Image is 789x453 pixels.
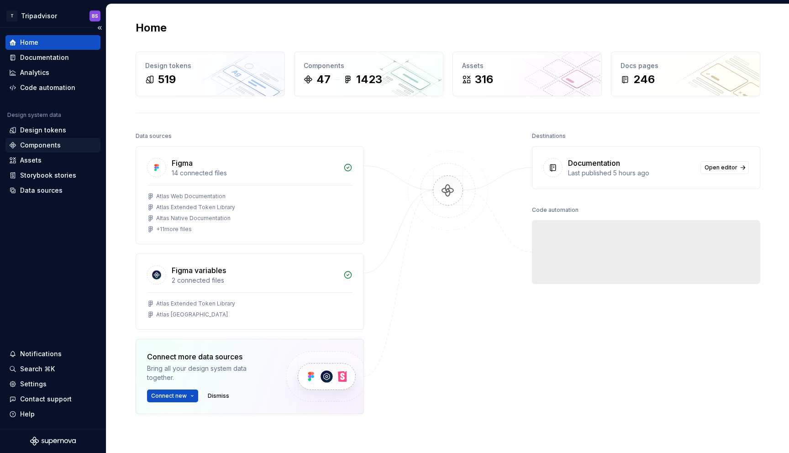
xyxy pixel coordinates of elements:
[172,276,338,285] div: 2 connected files
[20,38,38,47] div: Home
[452,52,602,96] a: Assets316
[20,83,75,92] div: Code automation
[5,80,100,95] a: Code automation
[568,158,620,169] div: Documentation
[568,169,695,178] div: Last published 5 hours ago
[20,364,55,374] div: Search ⌘K
[5,123,100,137] a: Design tokens
[705,164,737,171] span: Open editor
[5,65,100,80] a: Analytics
[5,377,100,391] a: Settings
[156,300,235,307] div: Atlas Extended Token Library
[147,351,270,362] div: Connect more data sources
[156,193,226,200] div: Atlas Web Documentation
[20,126,66,135] div: Design tokens
[5,347,100,361] button: Notifications
[20,171,76,180] div: Storybook stories
[304,61,434,70] div: Components
[5,183,100,198] a: Data sources
[147,364,270,382] div: Bring all your design system data together.
[462,61,592,70] div: Assets
[356,72,382,87] div: 1423
[172,158,193,169] div: Figma
[156,204,235,211] div: Atlas Extended Token Library
[475,72,493,87] div: 316
[611,52,760,96] a: Docs pages246
[20,53,69,62] div: Documentation
[172,265,226,276] div: Figma variables
[5,168,100,183] a: Storybook stories
[30,437,76,446] svg: Supernova Logo
[20,379,47,389] div: Settings
[20,141,61,150] div: Components
[151,392,187,400] span: Connect new
[532,130,566,142] div: Destinations
[147,390,198,402] button: Connect new
[20,349,62,358] div: Notifications
[532,204,579,216] div: Code automation
[316,72,331,87] div: 47
[294,52,443,96] a: Components471423
[5,50,100,65] a: Documentation
[2,6,104,26] button: TTripadvisorBS
[156,311,228,318] div: Atlas [GEOGRAPHIC_DATA]
[136,130,172,142] div: Data sources
[136,52,285,96] a: Design tokens519
[5,138,100,153] a: Components
[621,61,751,70] div: Docs pages
[5,392,100,406] button: Contact support
[136,146,364,244] a: Figma14 connected filesAtlas Web DocumentationAtlas Extended Token LibraryAltas Native Documentat...
[6,11,17,21] div: T
[93,21,106,34] button: Collapse sidebar
[700,161,749,174] a: Open editor
[92,12,98,20] div: BS
[20,395,72,404] div: Contact support
[204,390,233,402] button: Dismiss
[21,11,57,21] div: Tripadvisor
[136,253,364,330] a: Figma variables2 connected filesAtlas Extended Token LibraryAtlas [GEOGRAPHIC_DATA]
[172,169,338,178] div: 14 connected files
[20,186,63,195] div: Data sources
[158,72,176,87] div: 519
[208,392,229,400] span: Dismiss
[7,111,61,119] div: Design system data
[145,61,275,70] div: Design tokens
[20,156,42,165] div: Assets
[5,407,100,421] button: Help
[156,215,231,222] div: Altas Native Documentation
[20,68,49,77] div: Analytics
[20,410,35,419] div: Help
[5,362,100,376] button: Search ⌘K
[5,153,100,168] a: Assets
[633,72,655,87] div: 246
[156,226,192,233] div: + 11 more files
[5,35,100,50] a: Home
[136,21,167,35] h2: Home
